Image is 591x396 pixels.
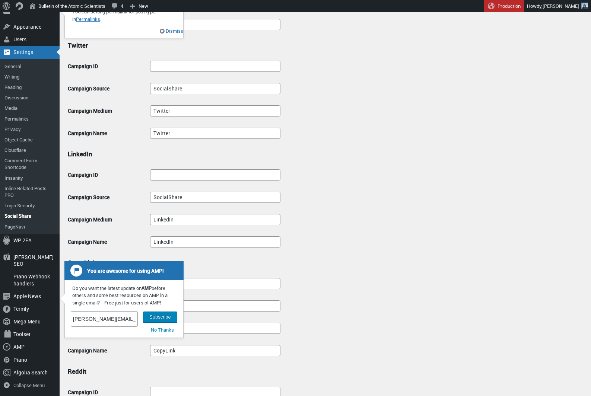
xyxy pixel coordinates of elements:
h2: LinkedIn [68,151,584,157]
a: Dismiss [165,28,183,34]
input: Subscribe [143,312,177,323]
h3: You are awesome for using AMP! [64,261,184,280]
b: AMP [142,285,152,291]
h2: Copy Link [68,259,584,266]
label: Campaign Name [68,239,107,246]
label: Campaign Name [68,347,107,354]
span: [PERSON_NAME] [543,3,579,9]
a: No Thanks [151,325,174,336]
label: Campaign Source [68,85,109,92]
a: Permalinks [76,16,100,22]
label: Campaign Name [68,130,107,137]
label: Campaign ID [68,172,98,179]
h2: Twitter [68,42,584,49]
label: Campaign Medium [68,108,112,115]
p: Do you want the latest update on before others and some best resources on AMP in a single email? ... [65,285,183,307]
label: Campaign ID [68,389,98,396]
input: Email* [71,311,138,327]
p: You can setting permalink for post type in . [65,8,183,23]
h2: Reddit [68,368,584,375]
label: Campaign Source [68,194,109,201]
label: Campaign ID [68,63,98,70]
label: Campaign Medium [68,216,112,223]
